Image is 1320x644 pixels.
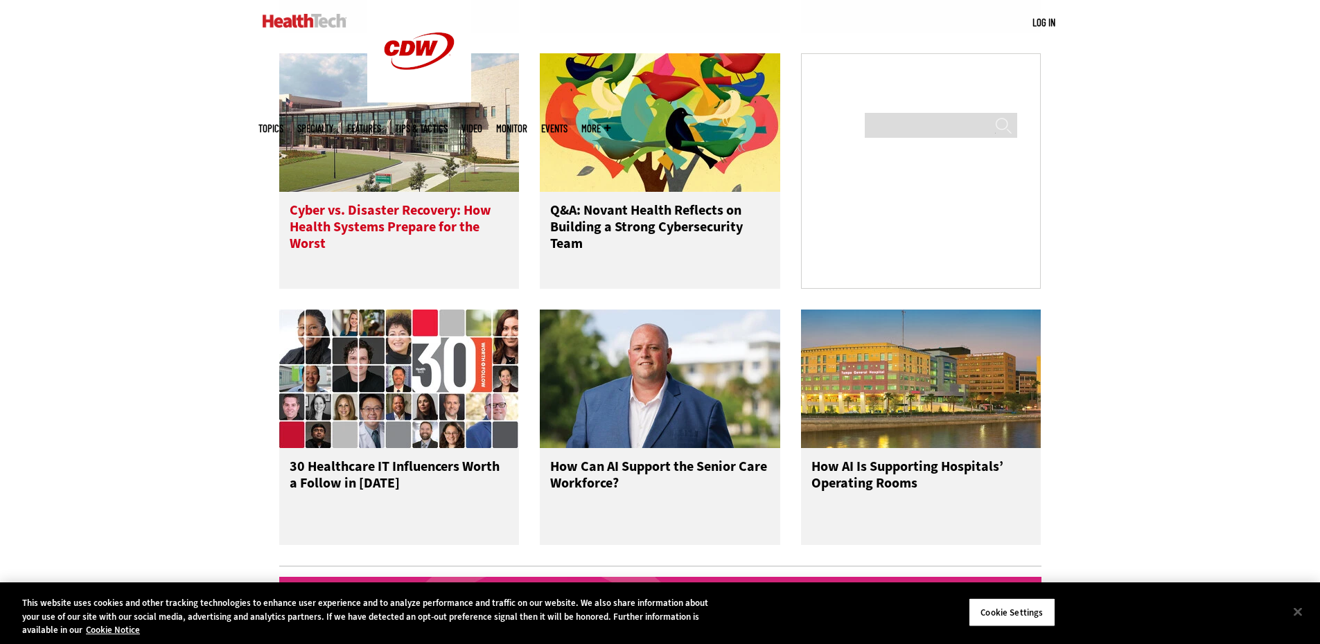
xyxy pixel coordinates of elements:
a: Video [461,123,482,134]
a: Tips & Tactics [395,123,448,134]
iframe: advertisement [817,83,1025,256]
a: abstract illustration of a tree Q&A: Novant Health Reflects on Building a Strong Cybersecurity Team [540,53,780,289]
div: This website uses cookies and other tracking technologies to enhance user experience and to analy... [22,596,726,637]
img: collage of influencers [279,310,520,448]
h3: How AI Is Supporting Hospitals’ Operating Rooms [811,458,1031,514]
span: Topics [258,123,283,134]
span: More [581,123,610,134]
button: Cookie Settings [969,598,1055,627]
a: University of Vermont Medical Center’s main campus Cyber vs. Disaster Recovery: How Health System... [279,53,520,289]
span: Specialty [297,123,333,134]
h3: Cyber vs. Disaster Recovery: How Health Systems Prepare for the Worst [290,202,509,258]
img: abstract illustration of a tree [540,53,780,192]
a: Tampa General Hospital How AI Is Supporting Hospitals’ Operating Rooms [801,310,1041,545]
button: Close [1283,596,1313,627]
h3: How Can AI Support the Senior Care Workforce? [550,458,770,514]
a: collage of influencers 30 Healthcare IT Influencers Worth a Follow in [DATE] [279,310,520,545]
a: CDW [367,91,471,106]
img: Tampa General Hospital [801,310,1041,448]
h3: Q&A: Novant Health Reflects on Building a Strong Cybersecurity Team [550,202,770,258]
a: Joe Velderman How Can AI Support the Senior Care Workforce? [540,310,780,545]
a: Events [541,123,567,134]
a: More information about your privacy [86,624,140,636]
img: Home [263,14,346,28]
a: Features [347,123,381,134]
div: User menu [1032,15,1055,30]
a: MonITor [496,123,527,134]
h3: 30 Healthcare IT Influencers Worth a Follow in [DATE] [290,458,509,514]
img: Joe Velderman [540,310,780,448]
a: Log in [1032,16,1055,28]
